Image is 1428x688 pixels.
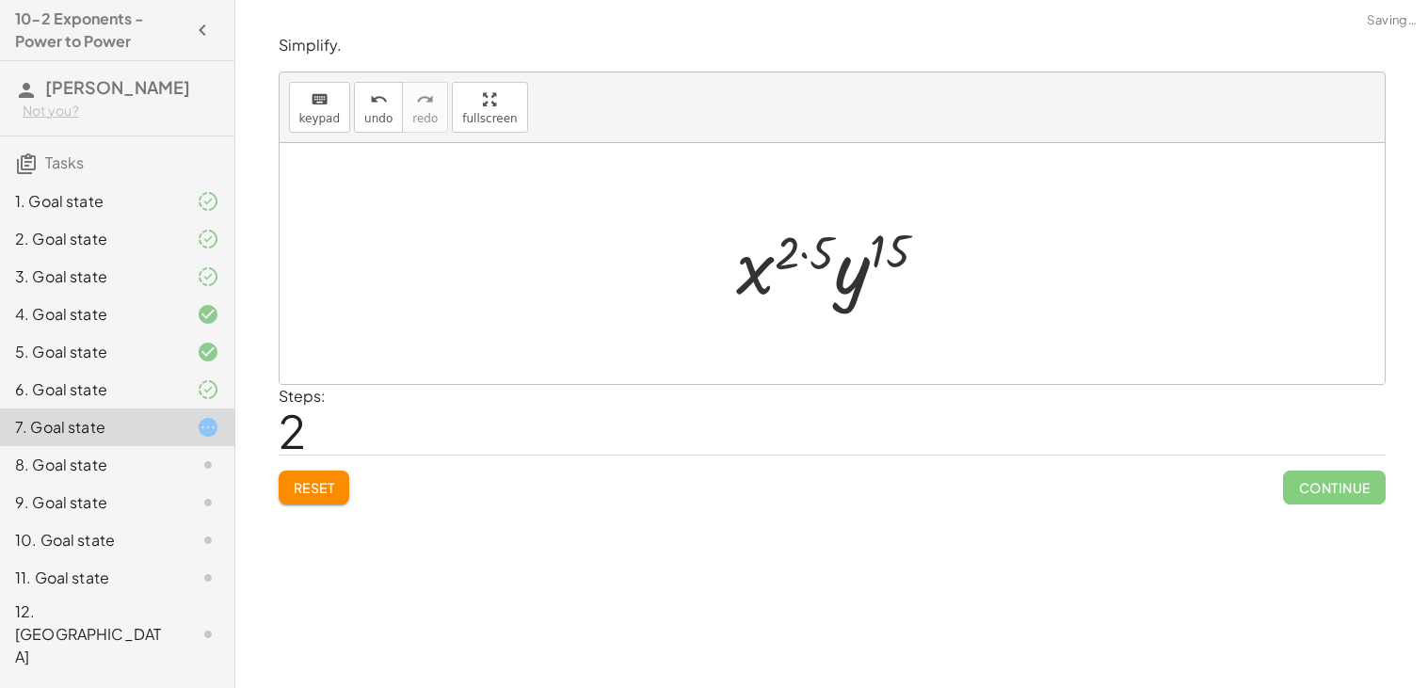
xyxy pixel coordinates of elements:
[197,378,219,401] i: Task finished and part of it marked as correct.
[197,491,219,514] i: Task not started.
[45,152,84,172] span: Tasks
[15,454,167,476] div: 8. Goal state
[279,386,326,406] label: Steps:
[197,228,219,250] i: Task finished and part of it marked as correct.
[23,102,219,120] div: Not you?
[354,82,403,133] button: undoundo
[294,479,335,496] span: Reset
[15,491,167,514] div: 9. Goal state
[197,416,219,439] i: Task started.
[416,88,434,111] i: redo
[279,35,1386,56] p: Simplify.
[402,82,448,133] button: redoredo
[311,88,329,111] i: keyboard
[1367,11,1417,30] span: Saving…
[15,378,167,401] div: 6. Goal state
[15,341,167,363] div: 5. Goal state
[15,265,167,288] div: 3. Goal state
[462,112,517,125] span: fullscreen
[197,341,219,363] i: Task finished and correct.
[15,303,167,326] div: 4. Goal state
[45,76,190,98] span: [PERSON_NAME]
[15,8,185,53] h4: 10-2 Exponents - Power to Power
[15,416,167,439] div: 7. Goal state
[289,82,351,133] button: keyboardkeypad
[15,228,167,250] div: 2. Goal state
[412,112,438,125] span: redo
[15,190,167,213] div: 1. Goal state
[299,112,341,125] span: keypad
[370,88,388,111] i: undo
[15,600,167,668] div: 12. [GEOGRAPHIC_DATA]
[197,567,219,589] i: Task not started.
[197,265,219,288] i: Task finished and part of it marked as correct.
[197,303,219,326] i: Task finished and correct.
[197,190,219,213] i: Task finished and part of it marked as correct.
[15,567,167,589] div: 11. Goal state
[452,82,527,133] button: fullscreen
[279,402,306,459] span: 2
[15,529,167,552] div: 10. Goal state
[279,471,350,504] button: Reset
[197,529,219,552] i: Task not started.
[197,454,219,476] i: Task not started.
[364,112,393,125] span: undo
[197,623,219,646] i: Task not started.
